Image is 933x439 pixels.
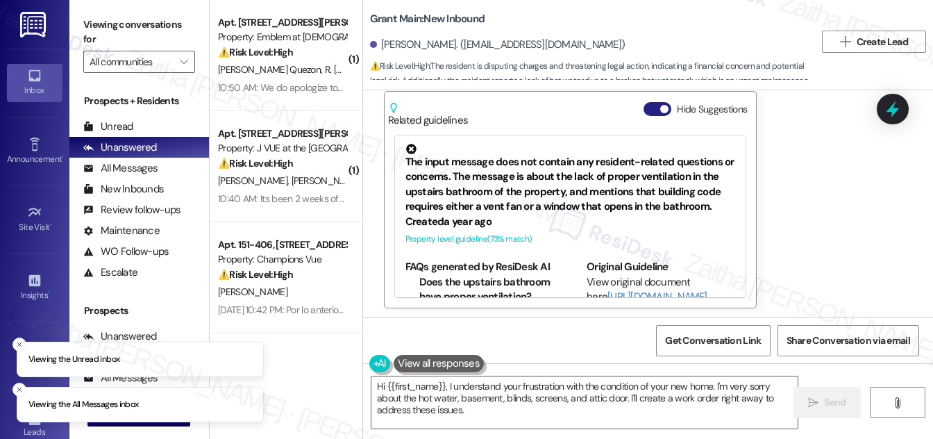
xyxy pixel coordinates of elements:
span: • [48,288,50,298]
a: Insights • [7,269,62,306]
b: Original Guideline [587,260,669,274]
span: • [62,152,64,162]
b: Grant Main: New Inbound [370,12,485,26]
li: Does the upstairs bathroom have proper ventilation? [419,275,554,305]
div: Apt. 151-406, [STREET_ADDRESS] [218,238,346,252]
div: New Inbounds [83,182,164,197]
div: Review follow-ups [83,203,180,217]
div: Prospects [69,304,209,318]
div: Property: Champions Vue [218,252,346,267]
b: FAQs generated by ResiDesk AI [405,260,550,274]
div: Unread [83,119,133,134]
div: Escalate [83,265,137,280]
span: • [50,220,52,230]
div: Created a year ago [405,215,736,229]
p: Viewing the All Messages inbox [28,399,139,411]
strong: ⚠️ Risk Level: High [218,157,293,169]
span: [PERSON_NAME] [218,285,287,298]
span: Share Conversation via email [787,333,910,348]
span: Send [824,395,846,410]
a: [URL][DOMAIN_NAME]… [607,290,712,304]
span: : The resident is disputing charges and threatening legal action, indicating a financial concern ... [370,59,815,103]
textarea: Hi {{first_name}}, I understand your frustration with the condition of your new home. I'm very so... [371,376,798,429]
div: Property: Emblem at [DEMOGRAPHIC_DATA] [218,30,346,44]
div: Prospects + Residents [69,94,209,108]
span: Get Conversation Link [665,333,761,348]
strong: ⚠️ Risk Level: High [370,60,430,72]
div: All Messages [83,161,158,176]
div: [DATE] 10:42 PM: Por lo anterior me gustaría saber si puedo afectar la póliza de arrendatario y s... [218,304,775,316]
div: Property level guideline ( 73 % match) [405,232,736,247]
a: Inbox [7,64,62,101]
div: [PERSON_NAME]. ([EMAIL_ADDRESS][DOMAIN_NAME]) [370,38,625,52]
strong: ⚠️ Risk Level: High [218,268,293,281]
strong: ⚠️ Risk Level: High [218,46,293,58]
a: Site Visit • [7,201,62,238]
div: 10:40 AM: Its been 2 weeks of COLD WATER Already!! Thank you! [218,192,480,205]
button: Close toast [12,338,26,351]
input: All communities [90,51,173,73]
div: Unanswered [83,140,157,155]
button: Send [793,387,861,418]
div: 10:50 AM: We do apologize too since we we're out of town and didn't get a chance to review the me... [218,81,688,94]
img: ResiDesk Logo [20,12,49,38]
div: Unanswered [83,329,157,344]
span: Create Lead [857,35,908,49]
span: [PERSON_NAME] Quezon [218,63,325,76]
span: R. [GEOGRAPHIC_DATA] [324,63,421,76]
div: Apt. [STREET_ADDRESS][PERSON_NAME] [218,15,346,30]
p: Viewing the Unread inbox [28,354,119,366]
div: Property: J VUE at the [GEOGRAPHIC_DATA] [218,141,346,156]
label: Viewing conversations for [83,14,195,51]
div: Apt. [STREET_ADDRESS][PERSON_NAME] [218,126,346,141]
button: Create Lead [822,31,926,53]
button: Get Conversation Link [656,325,770,356]
button: Close toast [12,383,26,397]
i:  [808,397,818,408]
div: Related guidelines [388,102,469,128]
div: WO Follow-ups [83,245,169,259]
label: Hide Suggestions [677,102,747,117]
div: View original document here [587,275,735,305]
a: Buildings [7,337,62,374]
button: Share Conversation via email [777,325,919,356]
span: [PERSON_NAME] [291,174,360,187]
div: Maintenance [83,224,160,238]
i:  [180,56,187,67]
i:  [840,36,850,47]
div: The input message does not contain any resident-related questions or concerns. The message is abo... [405,144,736,215]
span: [PERSON_NAME] [218,174,292,187]
i:  [892,397,902,408]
